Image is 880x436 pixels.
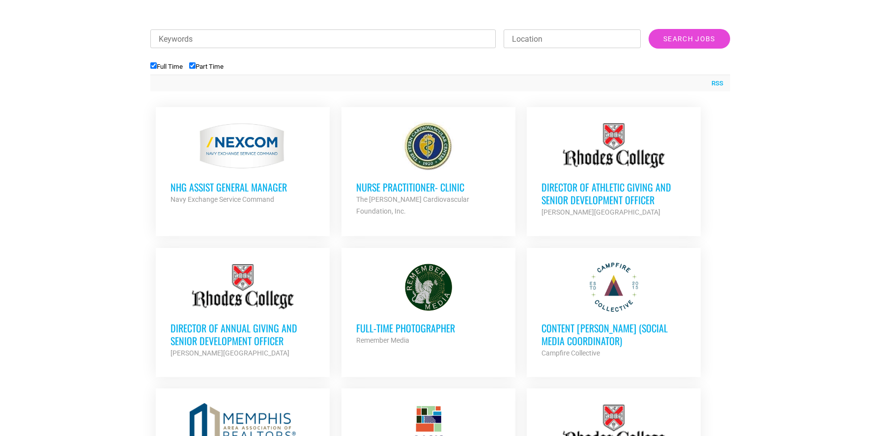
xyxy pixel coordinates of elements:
[156,248,330,374] a: Director of Annual Giving and Senior Development Officer [PERSON_NAME][GEOGRAPHIC_DATA]
[341,248,515,361] a: Full-Time Photographer Remember Media
[649,29,730,49] input: Search Jobs
[541,181,686,206] h3: Director of Athletic Giving and Senior Development Officer
[356,336,409,344] strong: Remember Media
[527,248,701,374] a: Content [PERSON_NAME] (Social Media Coordinator) Campfire Collective
[170,181,315,193] h3: NHG ASSIST GENERAL MANAGER
[150,63,183,70] label: Full Time
[527,107,701,233] a: Director of Athletic Giving and Senior Development Officer [PERSON_NAME][GEOGRAPHIC_DATA]
[541,208,660,216] strong: [PERSON_NAME][GEOGRAPHIC_DATA]
[504,29,641,48] input: Location
[356,181,501,193] h3: Nurse Practitioner- Clinic
[356,322,501,334] h3: Full-Time Photographer
[341,107,515,232] a: Nurse Practitioner- Clinic The [PERSON_NAME] Cardiovascular Foundation, Inc.
[541,322,686,347] h3: Content [PERSON_NAME] (Social Media Coordinator)
[189,63,224,70] label: Part Time
[170,349,289,357] strong: [PERSON_NAME][GEOGRAPHIC_DATA]
[541,349,600,357] strong: Campfire Collective
[170,195,274,203] strong: Navy Exchange Service Command
[189,62,196,69] input: Part Time
[170,322,315,347] h3: Director of Annual Giving and Senior Development Officer
[356,195,469,215] strong: The [PERSON_NAME] Cardiovascular Foundation, Inc.
[150,62,157,69] input: Full Time
[150,29,496,48] input: Keywords
[707,79,723,88] a: RSS
[156,107,330,220] a: NHG ASSIST GENERAL MANAGER Navy Exchange Service Command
